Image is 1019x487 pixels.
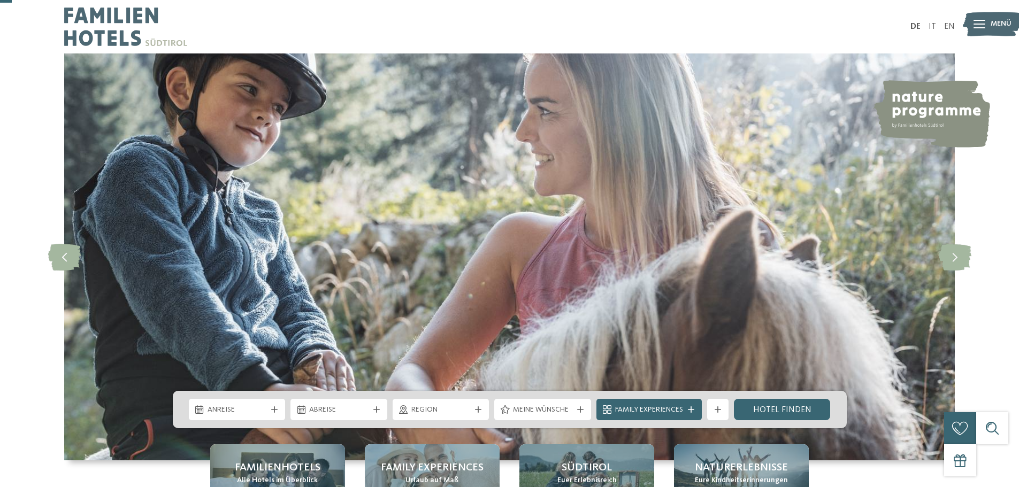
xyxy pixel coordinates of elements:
span: Family Experiences [615,405,683,415]
span: Familienhotels [235,460,320,475]
a: IT [929,22,936,31]
span: Family Experiences [381,460,484,475]
span: Abreise [309,405,369,415]
a: DE [910,22,921,31]
a: Hotel finden [734,399,831,420]
span: Alle Hotels im Überblick [237,475,318,486]
span: Anreise [208,405,267,415]
img: Familienhotels Südtirol: The happy family places [64,53,955,460]
span: Meine Wünsche [513,405,572,415]
span: Eure Kindheitserinnerungen [695,475,788,486]
span: Euer Erlebnisreich [557,475,617,486]
a: EN [944,22,955,31]
span: Menü [991,19,1012,29]
span: Urlaub auf Maß [405,475,458,486]
span: Naturerlebnisse [695,460,788,475]
img: nature programme by Familienhotels Südtirol [872,80,990,148]
span: Region [411,405,471,415]
span: Südtirol [562,460,612,475]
